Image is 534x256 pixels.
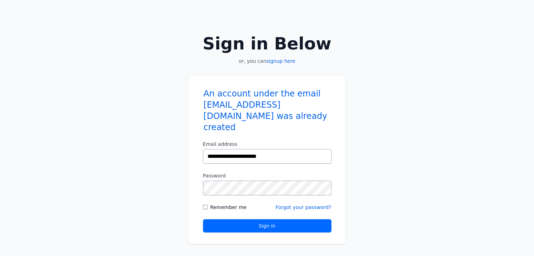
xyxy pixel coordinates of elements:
h2: Sign in Below [189,35,346,52]
span: An account under the email [EMAIL_ADDRESS][DOMAIN_NAME] was already created [203,87,331,134]
p: or, you can [189,58,346,65]
label: Email address [203,141,331,148]
label: Remember me [210,204,247,211]
label: Password [203,172,331,179]
a: Forgot your password? [276,204,331,210]
button: Sign in [203,219,331,233]
a: signup here [266,58,295,64]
